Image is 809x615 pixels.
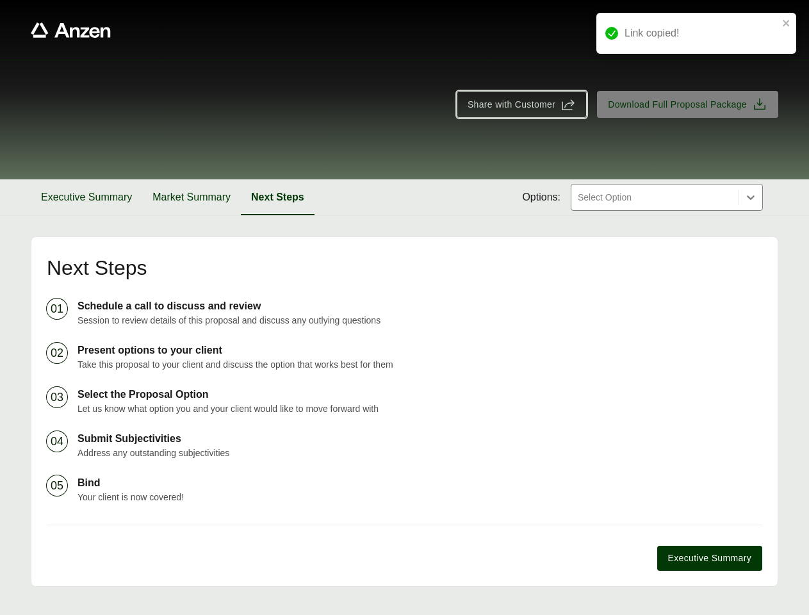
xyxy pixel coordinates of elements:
span: Share with Customer [468,98,555,111]
div: Link copied! [625,26,778,41]
p: Address any outstanding subjectivities [78,447,762,460]
p: Select the Proposal Option [78,387,762,402]
p: Schedule a call to discuss and review [78,299,762,314]
p: Present options to your client [78,343,762,358]
p: Take this proposal to your client and discuss the option that works best for them [78,358,762,372]
p: Let us know what option you and your client would like to move forward with [78,402,762,416]
button: Next Steps [241,179,315,215]
button: Share with Customer [457,91,587,118]
p: Session to review details of this proposal and discuss any outlying questions [78,314,762,327]
p: Bind [78,475,762,491]
button: Executive Summary [31,179,142,215]
span: Options: [522,190,560,205]
a: Anzen website [31,22,111,38]
button: close [782,18,791,28]
button: Market Summary [142,179,241,215]
h2: Next Steps [47,258,762,278]
span: Executive Summary [668,552,751,565]
button: Executive Summary [657,546,762,571]
p: Submit Subjectivities [78,431,762,447]
p: Your client is now covered! [78,491,762,504]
